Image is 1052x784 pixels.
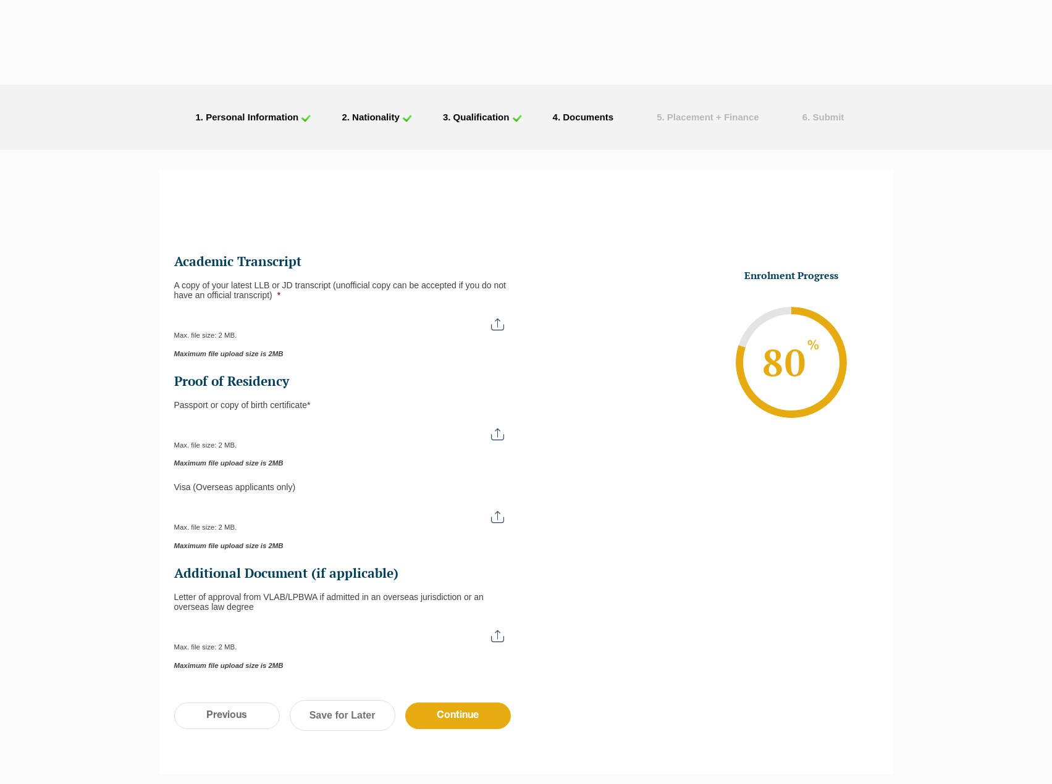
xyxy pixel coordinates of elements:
span: . Placement + Finance [662,112,759,122]
h3: Enrolment Progress [714,269,869,282]
span: . Nationality [347,112,400,122]
img: check_icon [301,114,311,122]
h2: Academic Transcript [174,253,516,270]
span: 5 [657,112,662,122]
input: Continue [405,703,511,729]
span: Max. file size: 2 MB. [174,432,247,449]
span: 6 [802,112,807,122]
img: check_icon [402,114,412,122]
h2: Additional Document (if applicable) [174,565,516,582]
span: . Documents [558,112,613,122]
h2: Proof of Residency [174,373,516,390]
input: Previous [174,703,280,729]
span: Maximum file upload size is 2MB [174,459,507,467]
label: A copy of your latest LLB or JD transcript (unofficial copy can be accepted if you do not have an... [174,280,516,300]
span: . Submit [807,112,844,122]
div: Letter of approval from VLAB/LPBWA if admitted in an overseas jurisdiction or an overseas law degree [174,592,516,612]
span: Maximum file upload size is 2MB [174,662,507,670]
img: check_icon [512,114,522,122]
span: 80 [760,338,822,387]
span: . Personal Information [201,112,298,122]
span: Maximum file upload size is 2MB [174,542,507,550]
div: Passport or copy of birth certificate* [174,400,516,410]
span: Max. file size: 2 MB. [174,633,247,651]
span: . Qualification [448,112,509,122]
span: Max. file size: 2 MB. [174,514,247,531]
span: 3 [443,112,448,122]
span: Max. file size: 2 MB. [174,322,247,339]
div: Visa (Overseas applicants only) [174,482,516,492]
span: 2 [342,112,347,122]
sup: % [807,340,820,352]
span: Maximum file upload size is 2MB [174,350,507,358]
a: Save for Later [290,700,395,731]
span: 4 [553,112,558,122]
span: 1 [196,112,201,122]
